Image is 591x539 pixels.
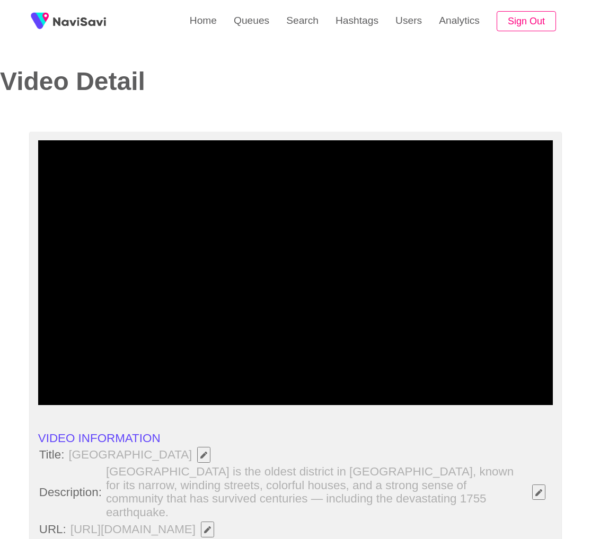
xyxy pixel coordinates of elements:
[105,465,552,519] span: [GEOGRAPHIC_DATA] is the oldest district in [GEOGRAPHIC_DATA], known for its narrow, winding stre...
[201,522,214,537] button: Edit Field
[197,447,210,463] button: Edit Field
[38,448,66,462] span: Title:
[27,8,53,34] img: fireSpot
[38,432,553,445] li: VIDEO INFORMATION
[53,16,106,26] img: fireSpot
[199,452,208,459] span: Edit Field
[532,484,545,500] button: Edit Field
[203,526,212,533] span: Edit Field
[67,446,217,464] span: [GEOGRAPHIC_DATA]
[38,486,103,499] span: Description:
[69,520,220,538] span: [URL][DOMAIN_NAME]
[38,523,67,536] span: URL:
[534,489,543,496] span: Edit Field
[497,11,556,32] button: Sign Out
